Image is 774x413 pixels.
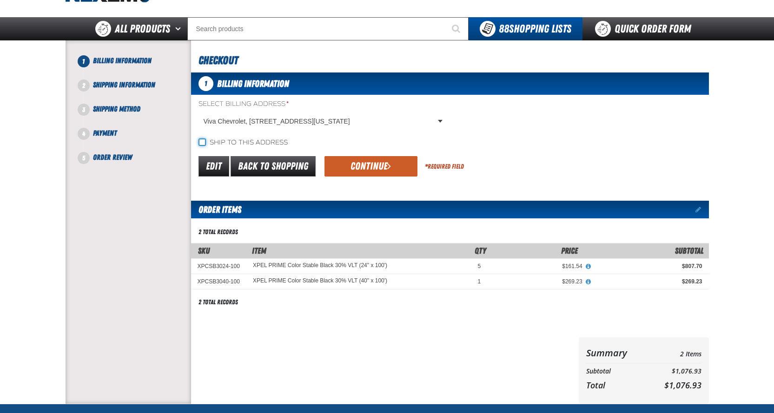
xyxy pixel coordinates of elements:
[172,17,187,40] button: Open All Products pages
[84,55,191,79] li: Billing Information. Step 1 of 5. Not Completed
[198,138,288,147] label: Ship to this address
[595,278,702,285] div: $269.23
[646,365,701,378] td: $1,076.93
[586,345,647,361] th: Summary
[595,262,702,270] div: $807.70
[198,156,229,177] a: Edit
[198,228,238,236] div: 2 total records
[478,278,481,285] span: 1
[425,162,464,171] div: Required Field
[84,152,191,163] li: Order Review. Step 5 of 5. Not Completed
[253,278,387,284] a: XPEL PRIME Color Stable Black 30% VLT (40" x 100')
[586,365,647,378] th: Subtotal
[84,128,191,152] li: Payment. Step 4 of 5. Not Completed
[198,298,238,307] div: 2 total records
[198,54,238,67] span: Checkout
[324,156,417,177] button: Continue
[78,104,90,116] span: 3
[78,55,90,67] span: 1
[675,246,703,256] span: Subtotal
[93,105,140,113] span: Shipping Method
[198,246,210,256] a: SKU
[198,76,213,91] span: 1
[78,79,90,92] span: 2
[561,246,578,256] span: Price
[445,17,469,40] button: Start Searching
[93,129,117,138] span: Payment
[78,152,90,164] span: 5
[664,380,701,391] span: $1,076.93
[582,278,595,286] button: View All Prices for XPEL PRIME Color Stable Black 30% VLT (40" x 100')
[469,17,582,40] button: You have 88 Shopping Lists. Open to view details
[478,263,481,269] span: 5
[198,100,446,109] label: Select Billing Address
[77,55,191,163] nav: Checkout steps. Current step is Billing Information. Step 1 of 5
[252,246,266,256] span: Item
[93,80,155,89] span: Shipping Information
[191,201,241,218] h2: Order Items
[499,22,509,35] strong: 88
[695,206,709,213] a: Edit items
[78,128,90,140] span: 4
[191,274,246,289] td: XPCSB3040-100
[582,17,708,40] a: Quick Order Form
[93,153,132,162] span: Order Review
[494,278,582,285] div: $269.23
[204,117,436,126] span: Viva Chevrolet, [STREET_ADDRESS][US_STATE]
[475,246,486,256] span: Qty
[217,78,289,89] span: Billing Information
[586,378,647,393] th: Total
[191,258,246,274] td: XPCSB3024-100
[84,104,191,128] li: Shipping Method. Step 3 of 5. Not Completed
[253,262,387,269] : XPEL PRIME Color Stable Black 30% VLT (24" x 100')
[187,17,469,40] input: Search
[115,20,170,37] span: All Products
[93,56,152,65] span: Billing Information
[582,262,595,271] button: View All Prices for XPEL PRIME Color Stable Black 30% VLT (24" x 100')
[231,156,316,177] a: Back to Shopping
[198,138,206,146] input: Ship to this address
[499,22,571,35] span: Shopping Lists
[84,79,191,104] li: Shipping Information. Step 2 of 5. Not Completed
[646,345,701,361] td: 2 Items
[494,262,582,270] div: $161.54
